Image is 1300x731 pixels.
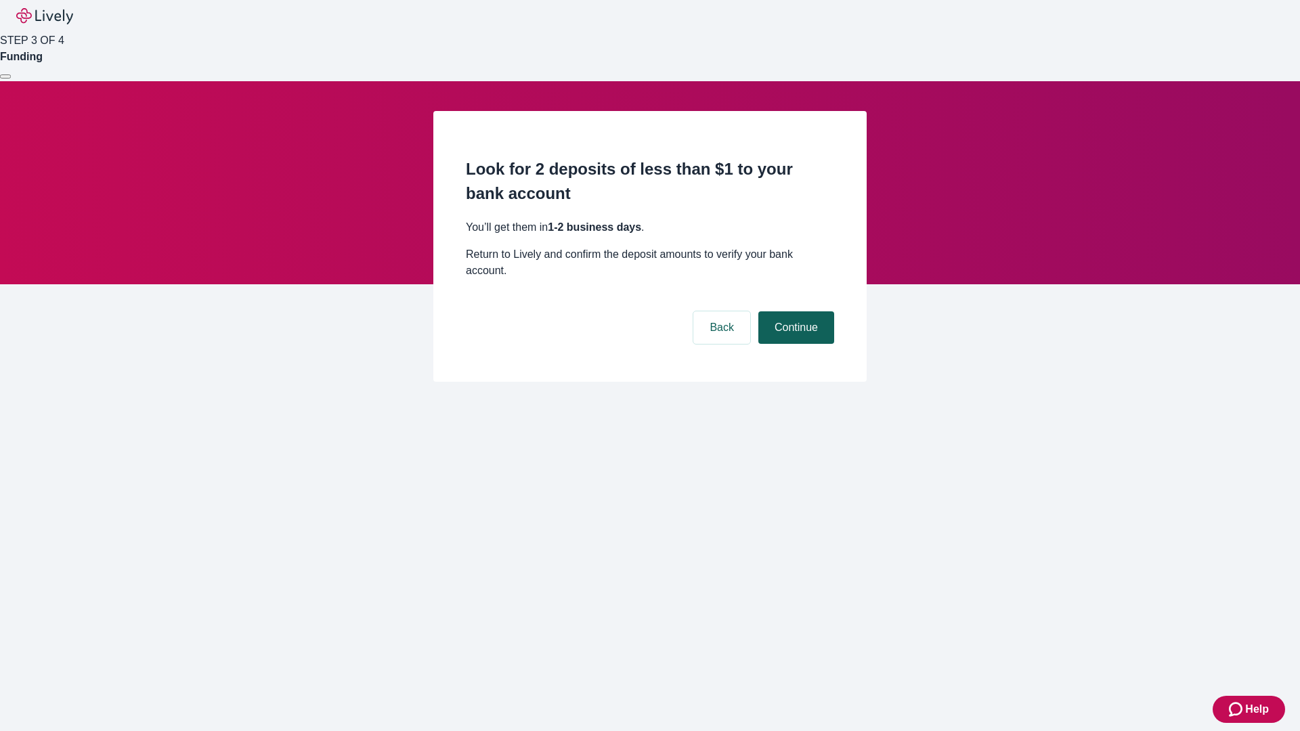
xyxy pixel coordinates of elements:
button: Zendesk support iconHelp [1213,696,1285,723]
img: Lively [16,8,73,24]
button: Continue [758,311,834,344]
span: Help [1245,701,1269,717]
p: Return to Lively and confirm the deposit amounts to verify your bank account. [466,246,834,279]
h2: Look for 2 deposits of less than $1 to your bank account [466,157,834,206]
strong: 1-2 business days [548,221,641,233]
p: You’ll get them in . [466,219,834,236]
button: Back [693,311,750,344]
svg: Zendesk support icon [1229,701,1245,717]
